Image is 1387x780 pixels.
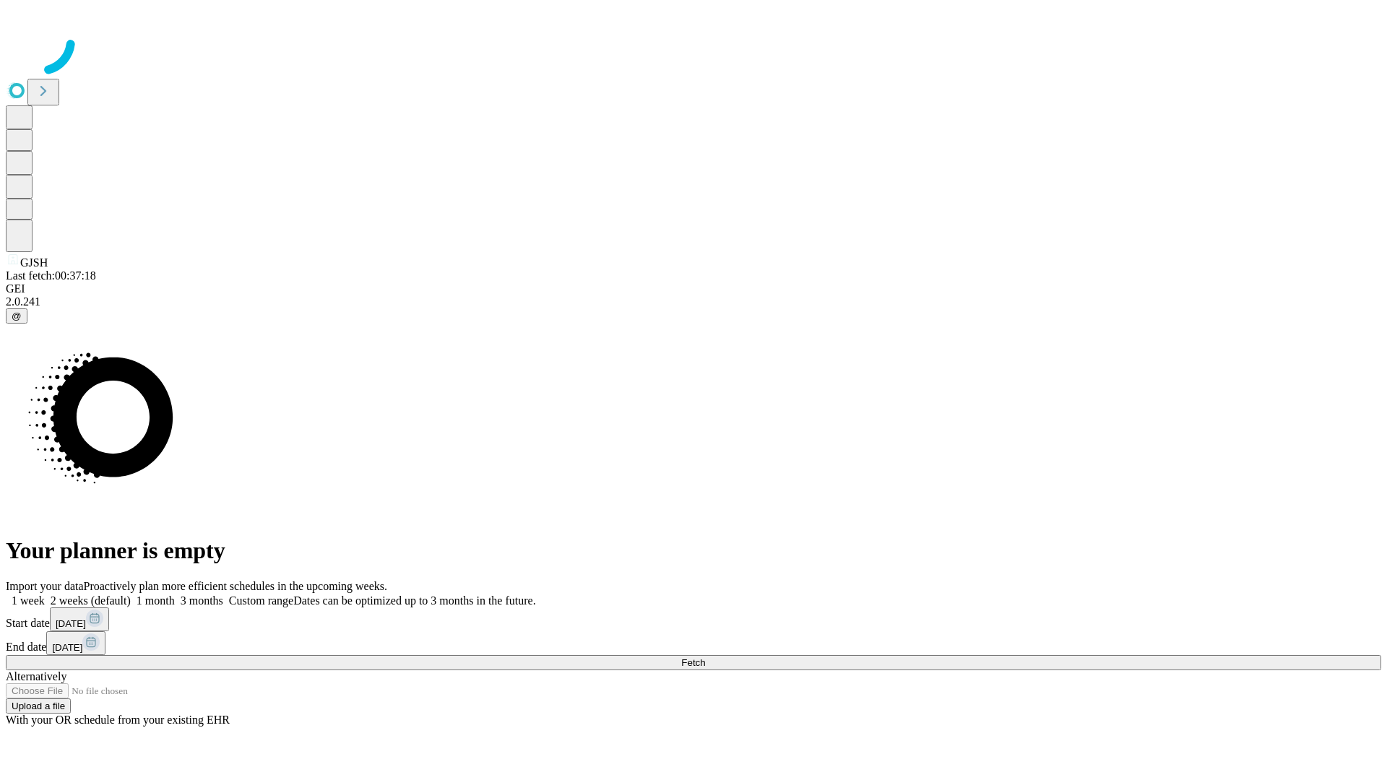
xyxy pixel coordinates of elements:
[229,594,293,607] span: Custom range
[84,580,387,592] span: Proactively plan more efficient schedules in the upcoming weeks.
[6,670,66,682] span: Alternatively
[20,256,48,269] span: GJSH
[56,618,86,629] span: [DATE]
[6,714,230,726] span: With your OR schedule from your existing EHR
[6,607,1381,631] div: Start date
[12,311,22,321] span: @
[6,308,27,324] button: @
[137,594,175,607] span: 1 month
[6,580,84,592] span: Import your data
[6,655,1381,670] button: Fetch
[46,631,105,655] button: [DATE]
[6,537,1381,564] h1: Your planner is empty
[51,594,131,607] span: 2 weeks (default)
[6,295,1381,308] div: 2.0.241
[6,631,1381,655] div: End date
[50,607,109,631] button: [DATE]
[6,698,71,714] button: Upload a file
[6,282,1381,295] div: GEI
[681,657,705,668] span: Fetch
[293,594,535,607] span: Dates can be optimized up to 3 months in the future.
[52,642,82,653] span: [DATE]
[6,269,96,282] span: Last fetch: 00:37:18
[12,594,45,607] span: 1 week
[181,594,223,607] span: 3 months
